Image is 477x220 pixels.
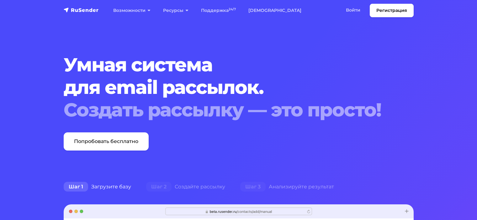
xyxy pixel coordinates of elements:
[233,181,342,193] div: Анализируйте результат
[64,182,88,192] span: Шаг 1
[229,7,236,11] sup: 24/7
[64,54,384,121] h1: Умная система для email рассылок.
[64,7,99,13] img: RuSender
[146,182,172,192] span: Шаг 2
[56,181,139,193] div: Загрузите базу
[157,4,195,17] a: Ресурсы
[139,181,233,193] div: Создайте рассылку
[195,4,242,17] a: Поддержка24/7
[64,99,384,121] div: Создать рассылку — это просто!
[240,182,266,192] span: Шаг 3
[370,4,414,17] a: Регистрация
[340,4,367,17] a: Войти
[64,132,149,151] a: Попробовать бесплатно
[242,4,308,17] a: [DEMOGRAPHIC_DATA]
[107,4,157,17] a: Возможности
